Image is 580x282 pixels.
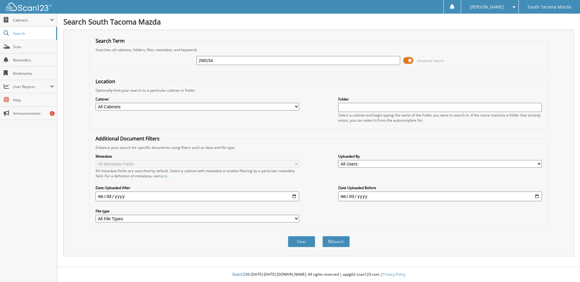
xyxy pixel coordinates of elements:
[338,154,542,159] label: Uploaded By
[96,154,299,159] label: Metadata
[93,88,545,93] div: Optionally limit your search to a particular cabinet or folder
[13,84,50,89] span: User Reports
[93,145,545,150] div: Enhance your search for specific documents using filters such as date and file type.
[338,97,542,102] label: Folder
[63,17,574,27] h1: Search South Tacoma Mazda
[93,78,118,85] legend: Location
[96,168,299,179] div: All metadata fields are searched by default. Select a cabinet with metadata to enable filtering b...
[13,57,54,63] span: Reminders
[470,5,504,9] span: [PERSON_NAME]
[13,71,54,76] span: Bookmarks
[338,113,542,123] div: Select a cabinet and begin typing the name of the folder you want to search in. If the name match...
[93,47,545,52] div: Searches all cabinets, folders, files, metadata, and keywords
[13,44,54,49] span: Scan
[13,97,54,103] span: Help
[322,236,350,247] button: Search
[96,192,299,201] input: start
[13,31,53,36] span: Search
[528,5,571,9] span: South Tacoma Mazda
[417,58,444,63] span: Advanced Search
[96,185,299,190] label: Date Uploaded After
[288,236,315,247] button: Clear
[338,185,542,190] label: Date Uploaded Before
[13,111,54,116] span: Announcements
[57,267,580,282] div: © [DATE]-[DATE] [DOMAIN_NAME]. All rights reserved | appg02-scan123-com |
[338,192,542,201] input: end
[159,173,167,179] a: here
[93,135,163,142] legend: Additional Document Filters
[96,208,299,214] label: File type
[383,272,405,277] a: Privacy Policy
[232,272,247,277] span: Scan123
[13,18,50,23] span: Cabinets
[6,3,52,11] img: scan123-logo-white.svg
[96,97,299,102] label: Cabinet
[93,38,128,44] legend: Search Term
[50,111,55,116] div: 1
